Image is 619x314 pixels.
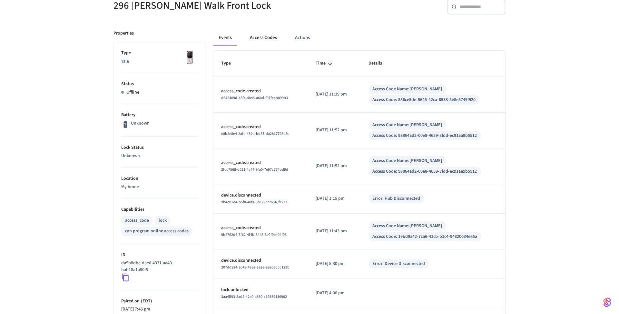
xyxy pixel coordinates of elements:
span: 2fcc7568-d021-4c44-9fa0-7e97c774bd9d [221,167,288,172]
p: [DATE] 11:39 pm [316,91,353,98]
img: SeamLogoGradient.69752ec5.svg [604,297,611,308]
p: [DATE] 4:08 pm [316,290,353,297]
p: Offline [126,89,139,96]
p: da5b8dba-dae0-4331-aa40-bab18a1a50f5 [121,260,195,273]
p: device.disconnected [221,192,300,199]
p: Type [121,50,198,56]
span: Time [316,58,334,68]
p: [DATE] 7:46 pm [121,306,198,313]
span: Details [369,58,391,68]
p: ID [121,252,198,258]
span: e8b2e8e4-2afc-489d-bd87-da2817798e2c [221,131,289,137]
span: 207dd924-ac48-478e-aa2e-a92d3ccc129b [221,265,290,270]
div: Access Code Name: [PERSON_NAME] [373,223,443,229]
div: Access Code Name: [PERSON_NAME] [373,86,443,93]
button: Events [213,30,237,46]
div: access_code [125,217,149,224]
p: Status [121,81,198,87]
p: Capabilities [121,206,198,213]
p: lock.unlocked [221,287,300,293]
div: Access Code: 98864ad2-00e8-4659-8fdd-ec91aa9b5512 [373,168,477,175]
div: can program online access codes [125,228,189,235]
p: Location [121,175,198,182]
div: Access Code: 556ce5de-5645-42ca-8538-5e8e5749f920 [373,96,476,103]
div: Access Code Name: [PERSON_NAME] [373,122,443,128]
button: Access Codes [245,30,282,46]
span: d642409d-43f4-4048-a6ad-f97feab099b3 [221,95,288,101]
p: Unknown [121,153,198,159]
p: [DATE] 5:30 pm [316,260,353,267]
img: Yale Assure Touchscreen Wifi Smart Lock, Satin Nickel, Front [182,50,198,66]
button: Actions [290,30,315,46]
span: Type [221,58,239,68]
p: Unknown [131,120,150,127]
div: Access Code: 1ebd9a42-7ca6-41cb-b1c4-94820034e65a [373,233,477,240]
span: ( EDT ) [140,298,152,304]
p: My home [121,184,198,190]
span: 3aa4ff93-8ad2-42a0-a860-c19359136962 [221,294,287,299]
p: Lock Status [121,144,198,151]
div: ant example [213,30,506,46]
p: access_code.created [221,88,300,95]
div: Access Code: 98864ad2-00e8-4659-8fdd-ec91aa9b5512 [373,132,477,139]
p: [DATE] 11:52 pm [316,127,353,134]
div: Error: Hub Disconnected [373,195,420,202]
p: access_code.created [221,124,300,130]
p: Yale [121,58,198,65]
p: access_code.created [221,225,300,231]
p: Properties [113,30,134,37]
p: [DATE] 1:15 pm [316,195,353,202]
p: Battery [121,112,198,118]
p: device.disconnected [221,257,300,264]
p: access_code.created [221,159,300,166]
span: 9b4c01d4-b5f0-48fe-8b17-7226548fc711 [221,199,288,205]
div: Error: Device Disconnected [373,260,425,267]
p: Paired on [121,298,198,305]
span: 9b2762d4-3f62-4f4b-8448-3e0f9e404f96 [221,232,287,238]
div: Access Code Name: [PERSON_NAME] [373,157,443,164]
p: [DATE] 11:43 pm [316,228,353,235]
p: [DATE] 11:52 pm [316,163,353,169]
div: lock [159,217,167,224]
